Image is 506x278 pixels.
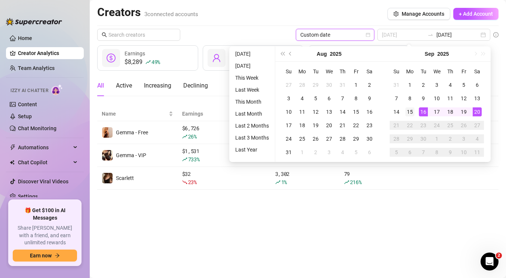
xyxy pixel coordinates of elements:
[13,250,77,262] button: Earn nowarrow-right
[116,152,146,158] span: Gemma - VIP
[352,94,361,103] div: 8
[387,8,450,20] button: Manage Accounts
[188,156,200,163] span: 733 %
[295,132,309,146] td: 2025-08-25
[470,105,484,119] td: 2025-09-20
[282,78,295,92] td: 2025-07-27
[444,105,457,119] td: 2025-09-18
[322,78,336,92] td: 2025-07-30
[336,146,349,159] td: 2025-09-04
[298,107,307,116] div: 11
[18,35,32,41] a: Home
[282,119,295,132] td: 2025-08-17
[481,253,499,271] iframe: Intercom live chat
[352,134,361,143] div: 29
[97,107,178,121] th: Name
[417,132,430,146] td: 2025-09-30
[390,65,403,78] th: Su
[349,65,363,78] th: Fr
[430,78,444,92] td: 2025-09-03
[183,81,208,90] div: Declining
[352,107,361,116] div: 15
[392,80,401,89] div: 31
[405,94,414,103] div: 8
[390,119,403,132] td: 2025-09-21
[405,107,414,116] div: 15
[457,65,470,78] th: Fr
[493,32,499,37] span: info-circle
[390,92,403,105] td: 2025-09-07
[182,134,187,139] span: rise
[365,148,374,157] div: 6
[325,107,334,116] div: 13
[338,107,347,116] div: 14
[446,107,455,116] div: 18
[457,146,470,159] td: 2025-10-10
[446,121,455,130] div: 25
[363,132,376,146] td: 2025-08-30
[182,157,187,162] span: rise
[336,132,349,146] td: 2025-08-28
[336,119,349,132] td: 2025-08-21
[473,107,482,116] div: 20
[182,110,260,118] span: Earnings
[298,80,307,89] div: 28
[309,92,322,105] td: 2025-08-05
[116,129,148,135] span: Gemma - Free
[402,11,444,17] span: Manage Accounts
[338,148,347,157] div: 4
[336,92,349,105] td: 2025-08-07
[107,54,116,62] span: dollar-circle
[182,180,187,185] span: fall
[459,80,468,89] div: 5
[18,47,78,59] a: Creator Analytics
[392,107,401,116] div: 14
[284,107,293,116] div: 10
[470,132,484,146] td: 2025-10-04
[405,80,414,89] div: 1
[430,105,444,119] td: 2025-09-17
[473,80,482,89] div: 6
[446,148,455,157] div: 9
[344,170,434,186] div: 79
[282,65,295,78] th: Su
[403,65,417,78] th: Mo
[102,32,107,37] span: search
[459,148,468,157] div: 10
[284,80,293,89] div: 27
[13,224,77,247] span: Share [PERSON_NAME] with a friend, and earn unlimited rewards
[430,65,444,78] th: We
[419,121,428,130] div: 23
[417,146,430,159] td: 2025-10-07
[390,146,403,159] td: 2025-10-05
[232,109,272,118] li: Last Month
[366,33,370,37] span: calendar
[295,78,309,92] td: 2025-07-28
[419,80,428,89] div: 2
[55,253,60,258] span: arrow-right
[309,105,322,119] td: 2025-08-12
[392,121,401,130] div: 21
[182,124,266,141] div: $ 6,726
[470,78,484,92] td: 2025-09-06
[496,253,502,259] span: 2
[459,134,468,143] div: 3
[392,148,401,157] div: 5
[417,65,430,78] th: Tu
[365,121,374,130] div: 23
[392,134,401,143] div: 28
[295,119,309,132] td: 2025-08-18
[18,101,37,107] a: Content
[446,94,455,103] div: 11
[349,78,363,92] td: 2025-08-01
[309,78,322,92] td: 2025-07-29
[437,46,449,61] button: Choose a year
[470,119,484,132] td: 2025-09-27
[390,132,403,146] td: 2025-09-28
[349,119,363,132] td: 2025-08-22
[182,170,266,186] div: $ 32
[432,134,441,143] div: 1
[108,31,170,39] input: Search creators
[459,94,468,103] div: 12
[311,107,320,116] div: 12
